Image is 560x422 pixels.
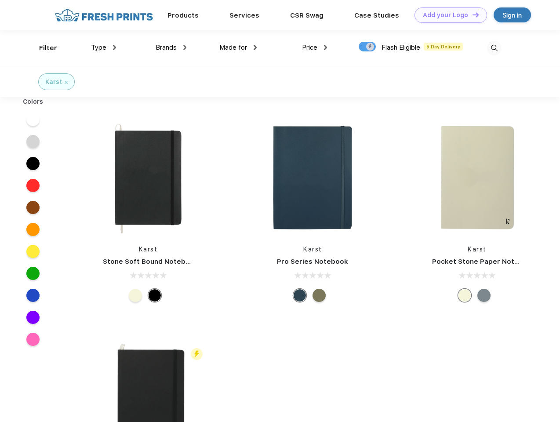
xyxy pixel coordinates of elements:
[313,289,326,302] div: Olive
[382,44,420,51] span: Flash Eligible
[477,289,491,302] div: Gray
[254,45,257,50] img: dropdown.png
[65,81,68,84] img: filter_cancel.svg
[183,45,186,50] img: dropdown.png
[473,12,479,17] img: DT
[156,44,177,51] span: Brands
[254,119,371,236] img: func=resize&h=266
[148,289,161,302] div: Black
[167,11,199,19] a: Products
[139,246,158,253] a: Karst
[103,258,198,266] a: Stone Soft Bound Notebook
[45,77,62,87] div: Karst
[432,258,536,266] a: Pocket Stone Paper Notebook
[90,119,207,236] img: func=resize&h=266
[424,43,463,51] span: 5 Day Delivery
[302,44,317,51] span: Price
[229,11,259,19] a: Services
[16,97,50,106] div: Colors
[468,246,487,253] a: Karst
[419,119,536,236] img: func=resize&h=266
[129,289,142,302] div: Beige
[52,7,156,23] img: fo%20logo%202.webp
[91,44,106,51] span: Type
[219,44,247,51] span: Made for
[303,246,322,253] a: Karst
[293,289,306,302] div: Navy
[39,43,57,53] div: Filter
[487,41,502,55] img: desktop_search.svg
[458,289,471,302] div: Beige
[494,7,531,22] a: Sign in
[503,10,522,20] div: Sign in
[191,348,203,360] img: flash_active_toggle.svg
[324,45,327,50] img: dropdown.png
[423,11,468,19] div: Add your Logo
[277,258,348,266] a: Pro Series Notebook
[113,45,116,50] img: dropdown.png
[290,11,324,19] a: CSR Swag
